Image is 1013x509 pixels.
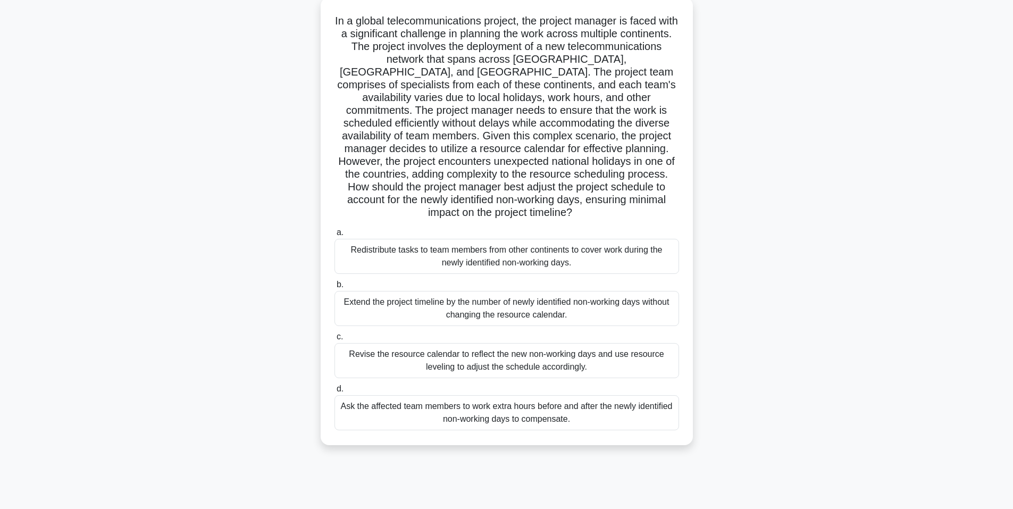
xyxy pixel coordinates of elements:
span: d. [337,384,344,393]
div: Ask the affected team members to work extra hours before and after the newly identified non-worki... [334,395,679,430]
span: c. [337,332,343,341]
div: Redistribute tasks to team members from other continents to cover work during the newly identifie... [334,239,679,274]
h5: In a global telecommunications project, the project manager is faced with a significant challenge... [333,14,680,220]
span: a. [337,228,344,237]
div: Revise the resource calendar to reflect the new non-working days and use resource leveling to adj... [334,343,679,378]
span: b. [337,280,344,289]
div: Extend the project timeline by the number of newly identified non-working days without changing t... [334,291,679,326]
